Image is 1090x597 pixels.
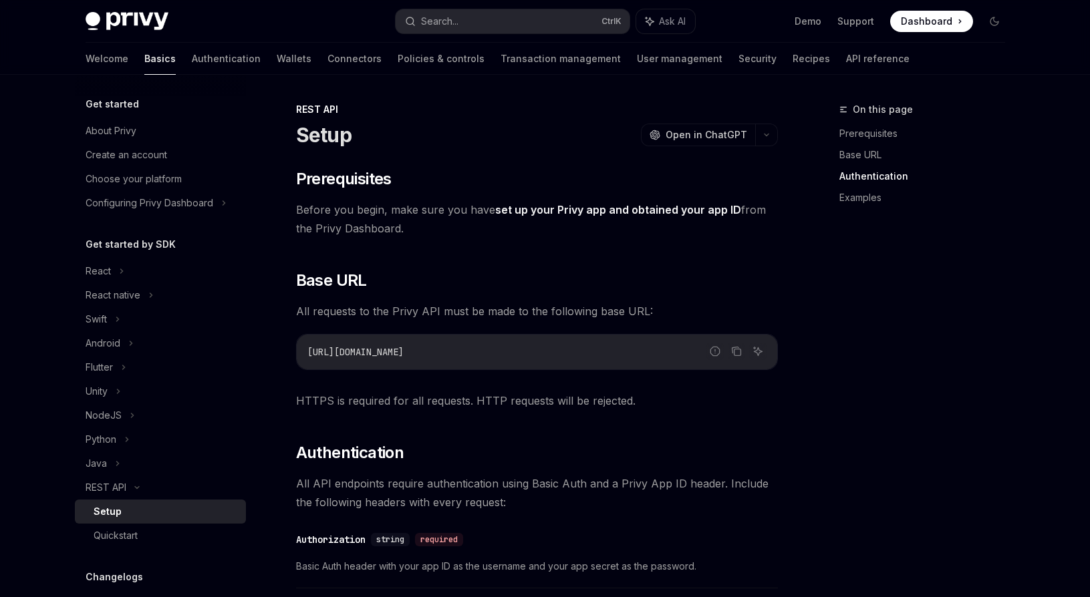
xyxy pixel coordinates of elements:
h1: Setup [296,123,352,147]
button: Report incorrect code [706,343,724,360]
span: [URL][DOMAIN_NAME] [307,346,404,358]
a: Connectors [327,43,382,75]
div: required [415,533,463,546]
div: Python [86,431,116,447]
h5: Get started [86,96,139,112]
a: Transaction management [501,43,621,75]
a: Welcome [86,43,128,75]
h5: Changelogs [86,569,143,585]
a: Wallets [277,43,311,75]
span: Authentication [296,442,404,463]
div: REST API [86,479,126,495]
div: Quickstart [94,528,138,544]
div: NodeJS [86,407,122,423]
div: React [86,263,111,279]
a: Setup [75,500,246,524]
span: Ctrl K [601,16,622,27]
span: Open in ChatGPT [666,128,747,142]
div: Configuring Privy Dashboard [86,195,213,211]
div: Flutter [86,359,113,375]
span: On this page [853,102,913,118]
span: Base URL [296,270,367,291]
a: Base URL [839,144,1016,166]
button: Ask AI [636,9,695,33]
span: All requests to the Privy API must be made to the following base URL: [296,302,778,321]
div: Authorization [296,533,366,546]
div: Swift [86,311,107,327]
span: All API endpoints require authentication using Basic Auth and a Privy App ID header. Include the ... [296,474,778,512]
div: REST API [296,103,778,116]
a: Recipes [793,43,830,75]
button: Open in ChatGPT [641,124,755,146]
a: Quickstart [75,524,246,548]
div: Java [86,455,107,471]
div: Setup [94,504,122,520]
span: Dashboard [901,15,952,28]
span: Ask AI [659,15,686,28]
a: Demo [795,15,821,28]
a: User management [637,43,722,75]
div: React native [86,287,140,303]
span: HTTPS is required for all requests. HTTP requests will be rejected. [296,391,778,410]
button: Copy the contents from the code block [728,343,745,360]
div: Unity [86,383,108,399]
a: Choose your platform [75,167,246,191]
span: string [376,534,404,545]
a: Support [837,15,874,28]
button: Toggle dark mode [984,11,1005,32]
a: Create an account [75,143,246,167]
div: Search... [421,13,458,29]
a: Security [738,43,777,75]
a: Authentication [839,166,1016,187]
span: Before you begin, make sure you have from the Privy Dashboard. [296,200,778,238]
div: Create an account [86,147,167,163]
a: set up your Privy app and obtained your app ID [495,203,741,217]
a: API reference [846,43,910,75]
span: Basic Auth header with your app ID as the username and your app secret as the password. [296,558,778,574]
button: Search...CtrlK [396,9,630,33]
a: Dashboard [890,11,973,32]
div: About Privy [86,123,136,139]
span: Prerequisites [296,168,392,190]
a: Examples [839,187,1016,208]
img: dark logo [86,12,168,31]
a: About Privy [75,119,246,143]
div: Choose your platform [86,171,182,187]
div: Android [86,335,120,351]
a: Policies & controls [398,43,485,75]
a: Basics [144,43,176,75]
a: Authentication [192,43,261,75]
h5: Get started by SDK [86,236,176,252]
button: Ask AI [749,343,767,360]
a: Prerequisites [839,123,1016,144]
